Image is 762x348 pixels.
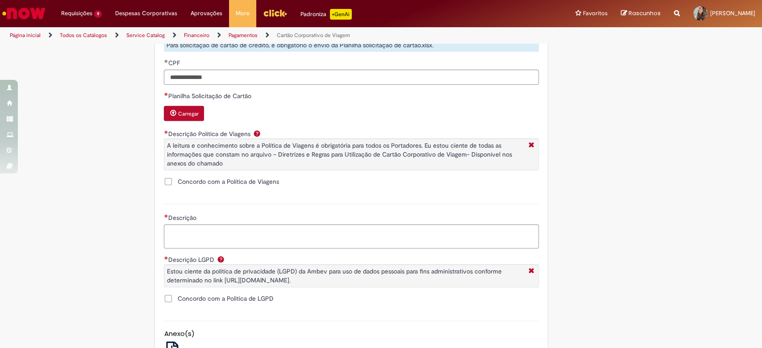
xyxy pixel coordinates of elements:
small: Carregar [178,110,198,117]
a: Página inicial [10,32,41,39]
div: Para solicitação de cartão de crédito, é obrigatório o envio da Planilha solicitação de cartão.xlsx. [164,38,539,52]
span: Descrição Política de Viagens [168,130,252,138]
span: Rascunhos [629,9,661,17]
span: [PERSON_NAME] [710,9,755,17]
span: 9 [94,10,102,18]
img: ServiceNow [1,4,47,22]
span: Obrigatório [164,130,168,134]
img: click_logo_yellow_360x200.png [263,6,287,20]
a: Financeiro [184,32,209,39]
textarea: Descrição [164,224,539,249]
a: Todos os Catálogos [60,32,107,39]
span: Obrigatório Preenchido [164,59,168,63]
span: Necessários [164,92,168,96]
span: CPF [168,59,181,67]
span: Descrição [168,214,198,222]
span: Somente leitura - Planilha Solicitação de Cartão [168,92,253,100]
div: Padroniza [300,9,352,20]
a: Cartão Corporativo de Viagem [277,32,350,39]
span: Descrição LGPD [168,256,216,264]
span: Favoritos [583,9,608,18]
span: Concordo com a Política de Viagens [177,177,279,186]
p: +GenAi [330,9,352,20]
a: Rascunhos [621,9,661,18]
span: Necessários [164,214,168,218]
span: Ajuda para Descrição Política de Viagens [252,130,262,137]
i: Fechar Mais Informações Por question_descricao_politica_viagens [526,141,536,150]
ul: Trilhas de página [7,27,501,44]
span: Estou ciente da politica de privacidade (LGPD) da Ambev para uso de dados pessoais para fins admi... [167,267,501,284]
input: CPF [164,70,539,85]
span: Aprovações [191,9,222,18]
i: Fechar Mais Informações Por question_descricao_lgpd [526,267,536,276]
span: Requisições [61,9,92,18]
span: More [236,9,250,18]
span: A leitura e conhecimento sobre a Política de Viagens é obrigatória para todos os Portadores. Eu e... [167,141,512,167]
span: Concordo com a Politica de LGPD [177,294,273,303]
span: Despesas Corporativas [115,9,177,18]
button: Carregar anexo de Planilha Solicitação de Cartão Required [164,106,204,121]
h5: Anexo(s) [164,330,539,338]
a: Service Catalog [126,32,165,39]
span: Obrigatório [164,256,168,260]
a: Pagamentos [229,32,258,39]
span: Ajuda para Descrição LGPD [216,256,226,263]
